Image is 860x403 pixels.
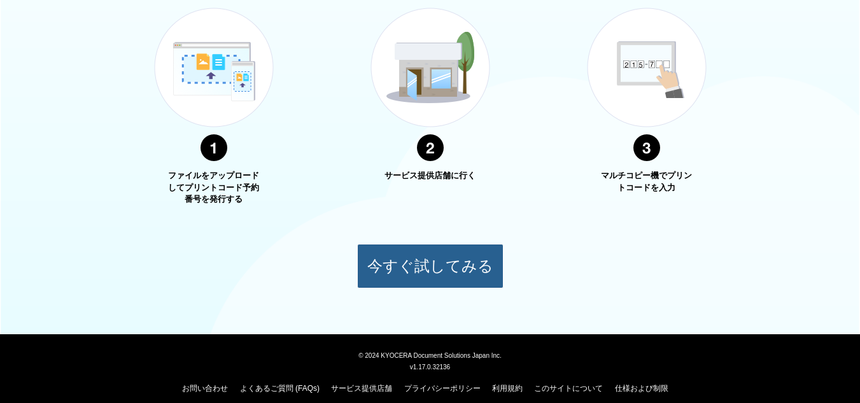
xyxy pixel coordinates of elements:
button: 今すぐ試してみる [357,244,504,288]
a: よくあるご質問 (FAQs) [240,384,320,393]
a: 仕様および制限 [615,384,668,393]
a: プライバシーポリシー [404,384,481,393]
a: サービス提供店舗 [331,384,392,393]
p: マルチコピー機でプリントコードを入力 [599,170,694,194]
a: このサイトについて [534,384,603,393]
a: お問い合わせ [182,384,228,393]
span: v1.17.0.32136 [410,363,450,371]
span: © 2024 KYOCERA Document Solutions Japan Inc. [358,351,502,359]
p: サービス提供店舗に行く [383,170,478,182]
a: 利用規約 [492,384,523,393]
p: ファイルをアップロードしてプリントコード予約番号を発行する [166,170,262,206]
